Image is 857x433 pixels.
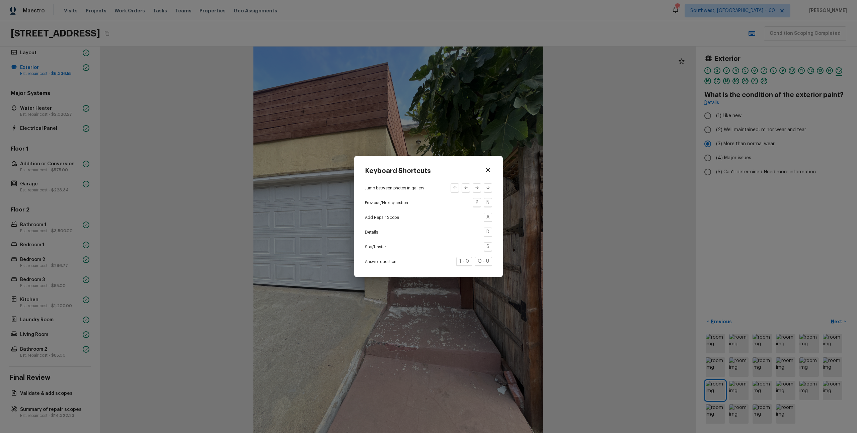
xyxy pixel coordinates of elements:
p: 1 - 0 [459,258,469,265]
p: A [486,214,489,221]
p: Q - U [478,258,489,265]
p: Star/Unstar [365,244,386,250]
p: Jump between photos in gallery [365,185,424,191]
h4: Keyboard Shortcuts [365,167,431,175]
p: Details [365,230,378,235]
p: Add Repair Scope [365,215,399,220]
p: Answer question [365,259,396,264]
p: S [486,243,489,250]
p: N [486,199,489,206]
p: Previous/Next question [365,200,408,205]
p: D [486,229,489,235]
p: P [476,199,478,206]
